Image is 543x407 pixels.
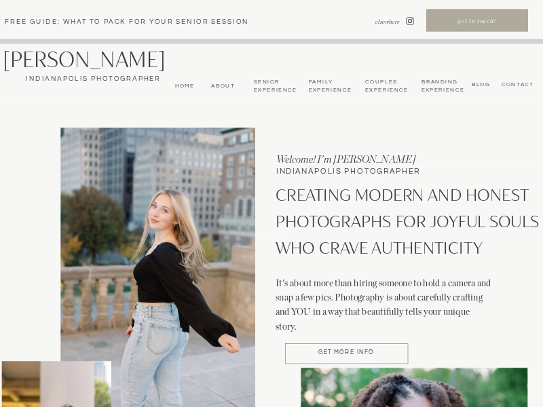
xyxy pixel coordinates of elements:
[254,79,296,94] a: Senior Experience
[172,82,195,90] a: Home
[499,81,534,88] a: CONTACT
[422,79,463,94] nav: Branding Experience
[469,81,490,88] a: bLog
[285,350,408,357] a: Get more Info
[309,79,351,94] a: Family Experience
[276,276,492,330] p: It's about more than hiring someone to hold a camera and snap a few pics. Photography is about ca...
[3,74,184,84] a: Indianapolis Photographer
[276,168,461,178] h1: INDIANAPOLIS PHOTOGRAPHER
[3,48,192,72] a: [PERSON_NAME]
[208,82,235,90] a: About
[427,17,527,27] a: get in touch!
[5,17,263,26] a: Free Guide: What To pack for your senior session
[276,153,445,166] h3: Welcome! I'm [PERSON_NAME]
[422,79,463,94] a: BrandingExperience
[353,18,400,26] nav: elsewhere
[276,181,542,270] p: CREATING MODERN AND HONEST PHOTOGRAPHS FOR JOYFUL SOULS WHO CRAVE AUTHENTICITY
[365,79,407,94] a: Couples Experience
